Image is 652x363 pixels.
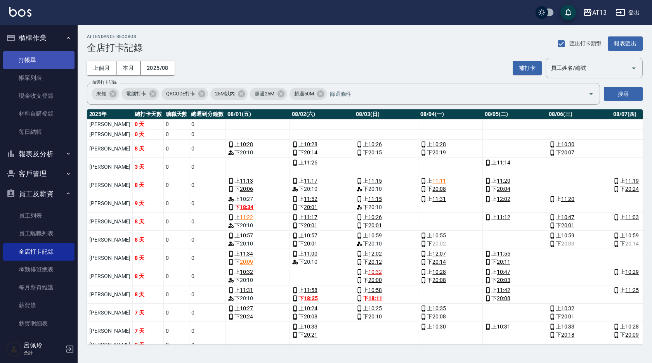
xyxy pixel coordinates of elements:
[87,267,133,285] td: [PERSON_NAME]
[240,304,253,313] a: 10:27
[549,313,609,321] div: 下
[304,313,317,321] a: 20:08
[356,294,416,302] div: 下
[3,184,75,204] button: 員工及薪資
[250,88,287,100] div: 超過25M
[87,194,133,213] td: [PERSON_NAME]
[189,267,225,285] td: 0
[328,87,575,101] input: 篩選條件
[87,285,133,304] td: [PERSON_NAME]
[228,213,288,221] div: 上
[561,304,575,313] a: 10:32
[356,203,416,211] div: 下 20:10
[420,304,480,313] div: 上
[304,177,317,185] a: 11:17
[87,231,133,249] td: [PERSON_NAME]
[420,268,480,276] div: 上
[164,176,189,194] td: 0
[368,268,382,276] a: 10:32
[240,313,253,321] a: 20:24
[228,250,288,258] div: 上
[87,249,133,267] td: [PERSON_NAME]
[497,177,510,185] a: 11:20
[604,87,643,101] button: 搜尋
[228,268,288,276] div: 上
[513,61,542,75] button: 補打卡
[228,258,288,266] div: 下
[608,36,643,51] button: 報表匯出
[497,276,510,284] a: 20:03
[420,232,480,240] div: 上
[368,232,382,240] a: 10:59
[87,322,133,340] td: [PERSON_NAME]
[133,119,164,130] td: 0 天
[164,130,189,140] td: 0
[432,323,446,331] a: 10:30
[356,195,416,203] div: 上
[485,323,545,331] div: 上
[228,221,288,230] div: 下 20:10
[292,159,352,167] div: 上
[497,323,510,331] a: 10:31
[420,149,480,157] div: 下
[164,194,189,213] td: 0
[304,203,317,211] a: 20:01
[3,225,75,242] a: 員工離職列表
[3,332,75,350] a: 薪資轉帳明細
[140,61,175,75] button: 2025/08
[290,90,319,98] span: 超過50M
[497,258,510,266] a: 20:11
[304,232,317,240] a: 10:57
[164,249,189,267] td: 0
[625,240,639,248] span: 20:14
[356,268,416,276] div: 上
[133,140,164,158] td: 8 天
[418,109,483,119] th: 08/04(一)
[561,213,575,221] a: 10:47
[497,159,510,167] a: 11:14
[189,322,225,340] td: 0
[625,232,639,240] a: 10:59
[3,144,75,164] button: 報表及分析
[592,8,607,17] div: AT13
[292,195,352,203] div: 上
[304,331,317,339] a: 20:21
[304,240,317,248] a: 20:01
[549,213,609,221] div: 上
[3,87,75,105] a: 現金收支登錄
[292,250,352,258] div: 上
[560,5,576,20] button: save
[24,342,63,349] h5: 呂佩玲
[292,177,352,185] div: 上
[549,149,609,157] div: 下
[497,286,510,294] a: 11:42
[292,240,352,248] div: 下
[356,286,416,294] div: 上
[164,322,189,340] td: 0
[189,285,225,304] td: 0
[3,296,75,314] a: 薪資條
[240,185,253,193] a: 20:06
[561,149,575,157] a: 20:07
[133,285,164,304] td: 8 天
[304,221,317,230] a: 20:01
[485,268,545,276] div: 上
[87,130,133,140] td: [PERSON_NAME]
[304,213,317,221] a: 11:17
[432,258,446,266] a: 20:14
[240,213,253,221] a: 11:22
[625,323,639,331] a: 10:28
[87,213,133,231] td: [PERSON_NAME]
[304,304,317,313] a: 10:24
[497,213,510,221] a: 11:12
[92,80,117,85] label: 篩選打卡記錄
[420,185,480,193] div: 下
[625,268,639,276] a: 10:29
[87,61,116,75] button: 上個月
[161,88,208,100] div: QRCODE打卡
[549,232,609,240] div: 上
[240,232,253,240] a: 10:57
[133,176,164,194] td: 8 天
[549,221,609,230] div: 下
[292,232,352,240] div: 上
